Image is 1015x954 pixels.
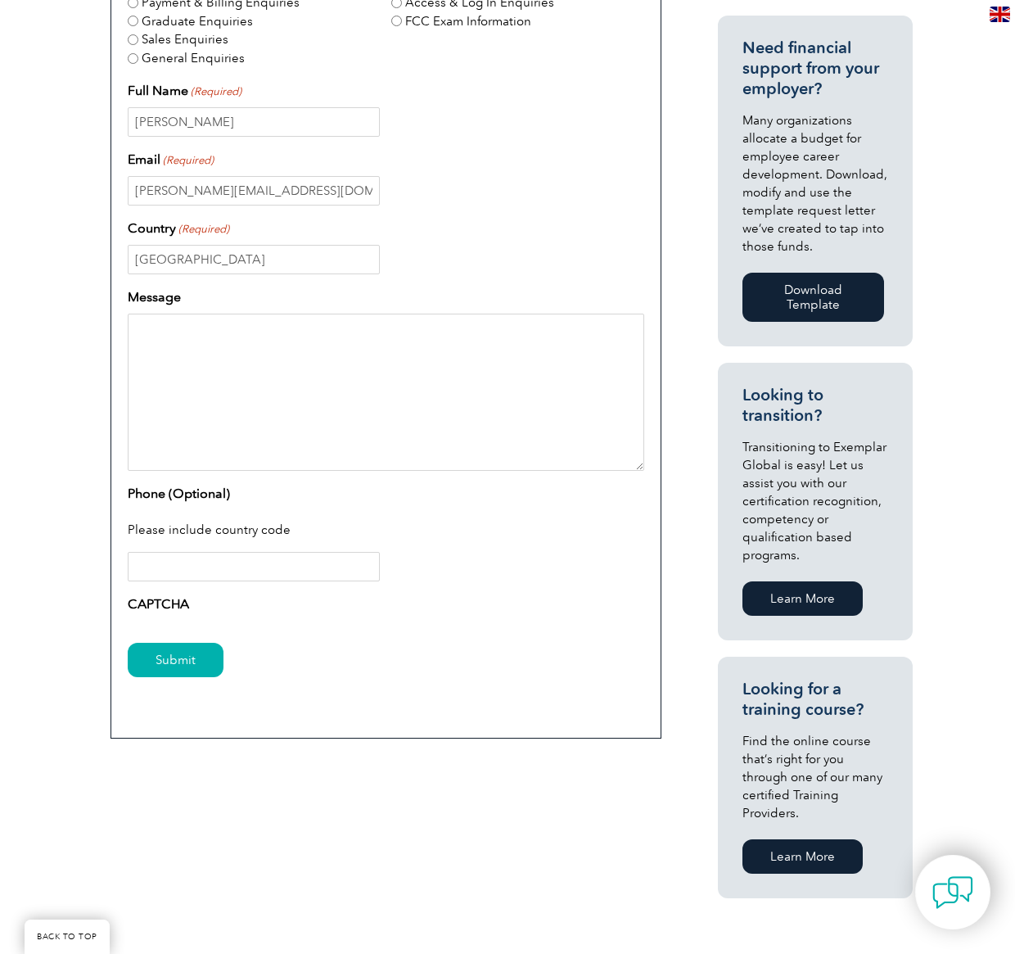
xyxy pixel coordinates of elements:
label: Country [128,219,229,238]
input: Submit [128,643,223,677]
img: contact-chat.png [932,872,973,913]
label: Graduate Enquiries [142,12,253,31]
p: Transitioning to Exemplar Global is easy! Let us assist you with our certification recognition, c... [742,438,888,564]
label: General Enquiries [142,49,245,68]
label: Email [128,150,214,170]
h3: Looking for a training course? [742,679,888,720]
label: FCC Exam Information [405,12,531,31]
label: Message [128,287,181,307]
span: (Required) [178,221,230,237]
h3: Need financial support from your employer? [742,38,888,99]
h3: Looking to transition? [742,385,888,426]
a: Download Template [742,273,884,322]
p: Many organizations allocate a budget for employee career development. Download, modify and use th... [742,111,888,255]
a: Learn More [742,839,863,874]
label: Full Name [128,81,241,101]
img: en [990,7,1010,22]
span: (Required) [190,84,242,100]
span: (Required) [162,152,214,169]
label: Sales Enquiries [142,30,228,49]
div: Please include country code [128,510,644,553]
label: Phone (Optional) [128,484,230,504]
p: Find the online course that’s right for you through one of our many certified Training Providers. [742,732,888,822]
a: Learn More [742,581,863,616]
label: CAPTCHA [128,595,189,614]
a: BACK TO TOP [25,920,110,954]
